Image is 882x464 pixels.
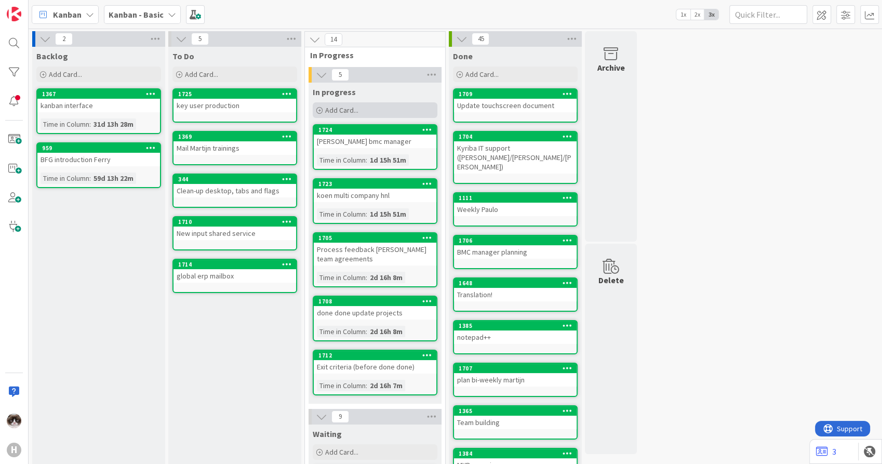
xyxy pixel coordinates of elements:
div: 959BFG introduction Ferry [37,143,160,166]
span: : [366,154,367,166]
span: : [89,118,91,130]
div: 1111 [454,193,577,203]
div: Time in Column [317,154,366,166]
span: : [89,173,91,184]
div: 1712Exit criteria (before done done) [314,351,436,374]
div: 1365 [459,407,577,415]
div: 1648Translation! [454,279,577,301]
div: notepad++ [454,330,577,344]
span: : [366,272,367,283]
div: koen multi company hnl [314,189,436,202]
a: 1704Kyriba IT support ([PERSON_NAME]/[PERSON_NAME]/[PERSON_NAME]) [453,131,578,184]
div: 1707 [459,365,577,372]
span: In Progress [310,50,432,60]
div: 1d 15h 51m [367,154,409,166]
div: New input shared service [173,227,296,240]
span: Support [22,2,47,14]
a: 1706BMC manager planning [453,235,578,269]
span: 14 [325,33,342,46]
div: 1725key user production [173,89,296,112]
div: 1384 [459,450,577,457]
a: 1367kanban interfaceTime in Column:31d 13h 28m [36,88,161,134]
span: Add Card... [465,70,499,79]
div: 2d 16h 7m [367,380,405,391]
div: 2d 16h 8m [367,272,405,283]
span: In progress [313,87,356,97]
div: 1712 [314,351,436,360]
span: Done [453,51,473,61]
div: 1365Team building [454,406,577,429]
div: 1714 [178,261,296,268]
a: 1708done done update projectsTime in Column:2d 16h 8m [313,296,437,341]
span: To Do [172,51,194,61]
div: 1369Mail Martijn trainings [173,132,296,155]
div: 1706 [454,236,577,245]
a: 1725key user production [172,88,297,123]
div: 1367kanban interface [37,89,160,112]
div: Clean-up desktop, tabs and flags [173,184,296,197]
div: 1709 [459,90,577,98]
span: : [366,380,367,391]
div: 1367 [42,90,160,98]
div: Exit criteria (before done done) [314,360,436,374]
div: 1704 [459,133,577,140]
div: 1708 [318,298,436,305]
span: 5 [191,33,209,45]
a: 1707plan bi-weekly martijn [453,363,578,397]
span: 45 [472,33,489,45]
span: : [366,208,367,220]
div: 1710 [178,218,296,226]
div: 1708 [314,297,436,306]
a: 959BFG introduction FerryTime in Column:59d 13h 22m [36,142,161,188]
div: 1384 [454,449,577,458]
div: 1111Weekly Paulo [454,193,577,216]
div: 1714 [173,260,296,269]
div: 1704 [454,132,577,141]
div: Update touchscreen document [454,99,577,112]
div: 1724 [318,126,436,134]
span: 2x [690,9,704,20]
div: H [7,443,21,457]
div: Time in Column [41,118,89,130]
div: 1724[PERSON_NAME] bmc manager [314,125,436,148]
input: Quick Filter... [729,5,807,24]
a: 1705Process feedback [PERSON_NAME] team agreementsTime in Column:2d 16h 8m [313,232,437,287]
div: 1706BMC manager planning [454,236,577,259]
a: 1712Exit criteria (before done done)Time in Column:2d 16h 7m [313,350,437,395]
div: 1725 [173,89,296,99]
div: Team building [454,416,577,429]
span: 2 [55,33,73,45]
div: 1707plan bi-weekly martijn [454,364,577,387]
div: kanban interface [37,99,160,112]
div: 1365 [454,406,577,416]
div: 1712 [318,352,436,359]
div: 1385 [454,321,577,330]
div: Time in Column [317,272,366,283]
span: Add Card... [325,447,358,457]
a: 1385notepad++ [453,320,578,354]
div: 1724 [314,125,436,135]
b: Kanban - Basic [109,9,164,20]
div: 959 [42,144,160,152]
div: 1648 [459,280,577,287]
div: Mail Martijn trainings [173,141,296,155]
span: 9 [331,410,349,423]
div: Kyriba IT support ([PERSON_NAME]/[PERSON_NAME]/[PERSON_NAME]) [454,141,577,174]
div: Process feedback [PERSON_NAME] team agreements [314,243,436,266]
a: 344Clean-up desktop, tabs and flags [172,174,297,208]
a: 1111Weekly Paulo [453,192,578,227]
div: 344Clean-up desktop, tabs and flags [173,175,296,197]
div: 1714global erp mailbox [173,260,296,283]
div: 1705 [314,233,436,243]
div: 1705Process feedback [PERSON_NAME] team agreements [314,233,436,266]
a: 1723koen multi company hnlTime in Column:1d 15h 51m [313,178,437,224]
div: 2d 16h 8m [367,326,405,337]
div: 1709 [454,89,577,99]
div: 59d 13h 22m [91,173,136,184]
a: 1714global erp mailbox [172,259,297,293]
div: BFG introduction Ferry [37,153,160,166]
div: 1710 [173,217,296,227]
div: 1709Update touchscreen document [454,89,577,112]
div: 1723 [318,180,436,188]
div: 31d 13h 28m [91,118,136,130]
